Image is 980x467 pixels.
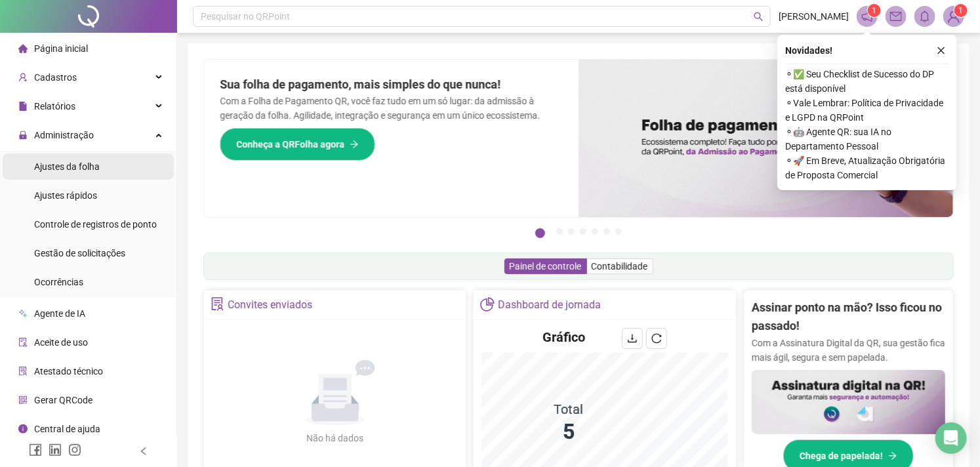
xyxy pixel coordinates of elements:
span: Chega de papelada! [800,449,883,463]
button: 4 [580,228,586,235]
button: 3 [568,228,575,235]
span: Conheça a QRFolha agora [236,137,344,152]
span: Página inicial [34,43,88,54]
p: Com a Folha de Pagamento QR, você faz tudo em um só lugar: da admissão à geração da folha. Agilid... [220,94,563,123]
span: info-circle [18,424,28,434]
span: notification [861,10,873,22]
button: 5 [592,228,598,235]
button: 2 [556,228,563,235]
span: bell [919,10,931,22]
span: Relatórios [34,101,75,112]
span: linkedin [49,443,62,457]
span: Atestado técnico [34,366,103,376]
span: facebook [29,443,42,457]
span: Cadastros [34,72,77,83]
img: banner%2F8d14a306-6205-4263-8e5b-06e9a85ad873.png [579,60,953,217]
button: Conheça a QRFolha agora [220,128,375,161]
span: [PERSON_NAME] [779,9,849,24]
span: arrow-right [888,451,897,460]
span: mail [890,10,902,22]
span: Gestão de solicitações [34,248,125,258]
span: 1 [872,6,877,15]
h2: Sua folha de pagamento, mais simples do que nunca! [220,75,563,94]
div: Open Intercom Messenger [935,422,967,454]
span: close [937,46,946,55]
span: Ajustes rápidos [34,190,97,201]
span: Ajustes da folha [34,161,100,172]
button: 1 [535,228,545,238]
span: Central de ajuda [34,424,100,434]
span: reload [651,333,662,344]
span: Aceite de uso [34,337,88,348]
span: download [627,333,638,344]
span: qrcode [18,396,28,405]
span: ⚬ 🤖 Agente QR: sua IA no Departamento Pessoal [785,125,949,153]
span: file [18,102,28,111]
span: audit [18,338,28,347]
span: arrow-right [350,140,359,149]
span: Gerar QRCode [34,395,92,405]
img: 80468 [944,7,964,26]
span: instagram [68,443,81,457]
p: Com a Assinatura Digital da QR, sua gestão fica mais ágil, segura e sem papelada. [752,336,945,365]
span: ⚬ ✅ Seu Checklist de Sucesso do DP está disponível [785,67,949,96]
sup: 1 [868,4,881,17]
button: 7 [615,228,622,235]
div: Convites enviados [228,294,312,316]
button: 6 [603,228,610,235]
span: Contabilidade [592,261,648,272]
span: Painel de controle [510,261,582,272]
span: search [754,12,764,22]
span: solution [18,367,28,376]
div: Não há dados [275,431,396,445]
h4: Gráfico [543,328,586,346]
span: solution [211,297,224,311]
span: home [18,44,28,53]
span: Agente de IA [34,308,85,319]
span: user-add [18,73,28,82]
span: lock [18,131,28,140]
span: Controle de registros de ponto [34,219,157,230]
span: Administração [34,130,94,140]
span: left [139,447,148,456]
span: ⚬ 🚀 Em Breve, Atualização Obrigatória de Proposta Comercial [785,153,949,182]
span: Novidades ! [785,43,832,58]
span: ⚬ Vale Lembrar: Política de Privacidade e LGPD na QRPoint [785,96,949,125]
img: banner%2F02c71560-61a6-44d4-94b9-c8ab97240462.png [752,370,945,434]
sup: Atualize o seu contato no menu Meus Dados [954,4,968,17]
span: Ocorrências [34,277,83,287]
span: 1 [959,6,964,15]
h2: Assinar ponto na mão? Isso ficou no passado! [752,298,945,336]
span: pie-chart [480,297,494,311]
div: Dashboard de jornada [498,294,601,316]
